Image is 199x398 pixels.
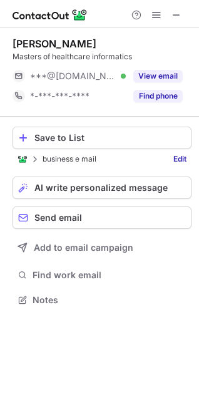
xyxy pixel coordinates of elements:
img: ContactOut v5.3.10 [13,7,88,22]
button: Send email [13,206,191,229]
button: Save to List [13,127,191,149]
span: Notes [33,294,186,306]
span: Send email [34,213,82,223]
button: Notes [13,291,191,309]
span: Add to email campaign [34,243,133,253]
a: Edit [168,153,191,165]
button: AI write personalized message [13,177,191,199]
div: [PERSON_NAME] [13,37,96,50]
button: Reveal Button [133,70,183,82]
p: business e mail [43,155,96,163]
div: Save to List [34,133,186,143]
button: Add to email campaign [13,236,191,259]
span: AI write personalized message [34,183,168,193]
button: Reveal Button [133,90,183,102]
img: ContactOut [18,154,28,164]
button: Find work email [13,266,191,284]
span: ***@[DOMAIN_NAME] [30,70,116,82]
span: Find work email [33,269,186,281]
div: Masters of healthcare informatics [13,51,191,62]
